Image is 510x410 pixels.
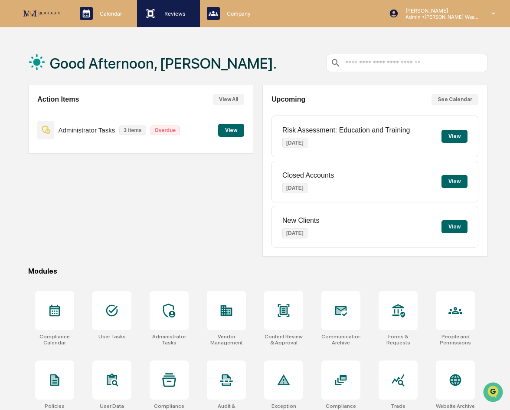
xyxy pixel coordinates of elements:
span: Data Lookup [17,126,55,135]
p: Closed Accounts [282,172,334,179]
img: logo [21,8,62,19]
button: View [441,130,467,143]
iframe: Open customer support [482,381,506,405]
a: View [218,126,244,134]
div: 🗄️ [63,110,70,117]
h1: Good Afternoon, [PERSON_NAME]. [50,55,277,72]
p: 3 items [119,126,146,135]
span: Attestations [72,109,108,118]
div: 🖐️ [9,110,16,117]
p: Overdue [150,126,180,135]
p: [PERSON_NAME] [399,7,479,14]
img: 1746055101610-c473b297-6a78-478c-a979-82029cc54cd1 [9,66,24,82]
div: User Tasks [98,334,126,340]
p: Reviews [157,10,190,17]
button: View All [213,94,244,105]
a: Powered byPylon [61,147,105,154]
div: Start new chat [29,66,142,75]
div: People and Permissions [436,334,475,346]
div: Compliance Calendar [35,334,74,346]
a: 🔎Data Lookup [5,122,58,138]
button: View [441,220,467,233]
a: 🖐️Preclearance [5,106,59,122]
h2: Action Items [37,96,79,103]
button: Start new chat [147,69,158,79]
button: View [218,124,244,137]
p: [DATE] [282,228,307,238]
div: We're available if you need us! [29,75,110,82]
p: New Clients [282,217,319,225]
div: Administrator Tasks [150,334,189,346]
div: Policies [45,403,65,409]
div: Forms & Requests [379,334,418,346]
button: View [441,175,467,188]
p: [DATE] [282,138,307,148]
p: Calendar [93,10,127,17]
p: Administrator Tasks [59,126,115,134]
div: Content Review & Approval [264,334,303,346]
button: See Calendar [432,94,478,105]
h2: Upcoming [271,96,305,103]
div: Website Archive [436,403,475,409]
p: How can we help? [9,18,158,32]
p: Risk Assessment: Education and Training [282,126,410,134]
p: [DATE] [282,183,307,193]
div: Communications Archive [321,334,360,346]
p: Admin • [PERSON_NAME] Wealth [399,14,479,20]
span: Preclearance [17,109,56,118]
div: 🔎 [9,127,16,134]
div: Modules [28,267,487,275]
p: Company [220,10,255,17]
span: Pylon [86,147,105,154]
div: Vendor Management [207,334,246,346]
a: 🗄️Attestations [59,106,111,122]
